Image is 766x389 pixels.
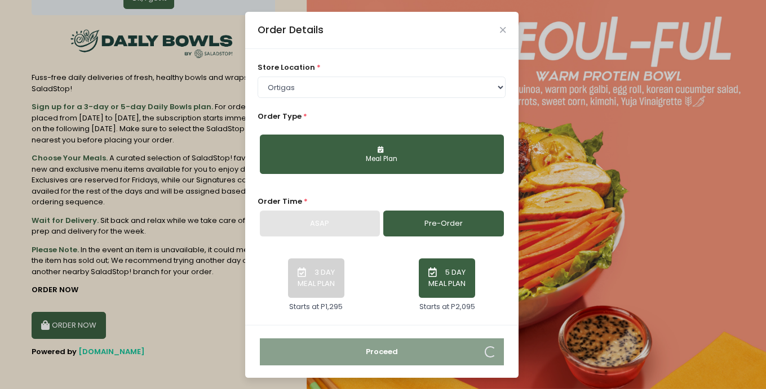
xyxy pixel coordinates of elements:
[258,23,324,37] div: Order Details
[260,338,504,365] button: Proceed
[383,211,503,236] a: Pre-Order
[258,62,315,73] span: store location
[260,135,504,174] button: Meal Plan
[419,258,475,298] button: 5 DAY MEAL PLAN
[258,196,302,207] span: Order Time
[268,154,496,164] div: Meal Plan
[258,111,302,122] span: Order Type
[500,27,506,33] button: Close
[289,301,343,312] div: Starts at P1,295
[288,258,344,298] button: 3 DAY MEAL PLAN
[419,301,475,312] div: Starts at P2,095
